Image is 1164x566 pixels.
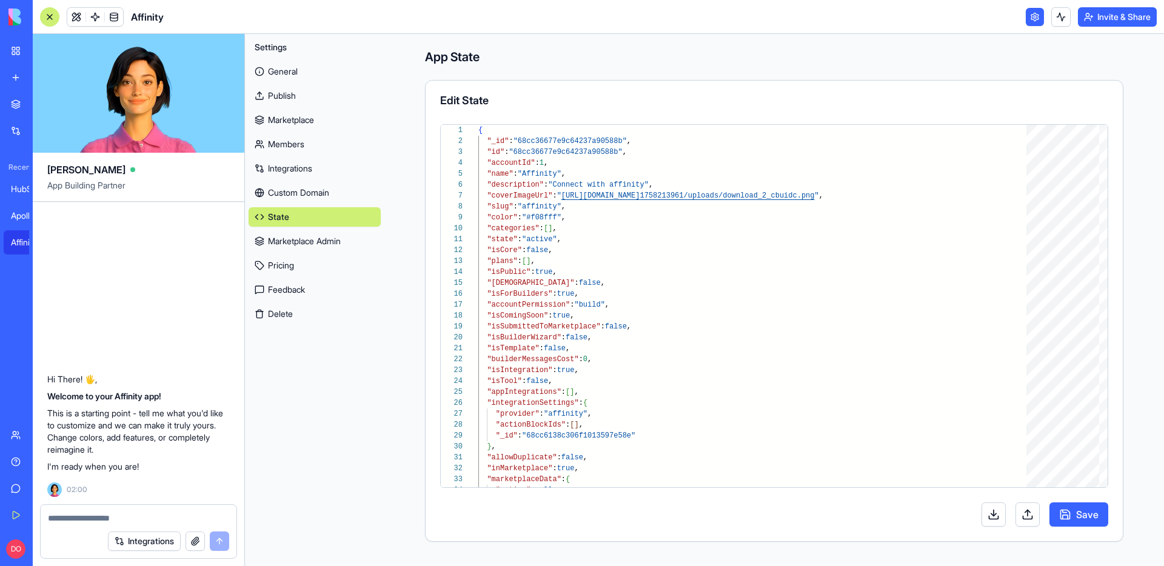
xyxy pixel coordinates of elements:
span: : [579,399,583,407]
span: : [552,366,557,375]
a: Apollo [4,204,52,228]
a: Integrations [249,159,381,178]
span: "marketplaceData" [487,475,561,484]
span: 1 [540,159,544,167]
span: "Affinity" [518,170,561,178]
span: , [649,181,653,189]
span: , [561,202,566,211]
span: : [540,410,544,418]
span: [ [544,224,548,233]
span: } [487,442,491,451]
span: "68cc36677e9c64237a90588b" [513,137,627,145]
span: true [552,311,570,320]
div: 31 [441,452,463,463]
span: : [544,181,548,189]
span: 0 [583,355,587,364]
a: Members [249,135,381,154]
div: 34 [441,485,463,496]
span: true [557,290,575,298]
span: "state" [487,235,517,244]
span: , [601,279,605,287]
div: 24 [441,376,463,387]
span: , [552,224,557,233]
span: : [552,464,557,473]
p: This is a starting point - tell me what you'd like to customize and we can make it truly yours. C... [47,407,230,456]
a: Pricing [249,256,381,275]
span: , [561,170,566,178]
a: State [249,207,381,227]
div: 2 [441,136,463,147]
div: 10 [441,223,463,234]
div: 20 [441,332,463,343]
span: 02:00 [67,485,87,494]
strong: Welcome to your Affinity app! [47,391,161,401]
span: : [504,148,509,156]
div: 29 [441,430,463,441]
span: : [513,170,518,178]
span: "accountId" [487,159,535,167]
a: Publish [249,86,381,105]
span: "rating" [496,486,531,494]
span: : [561,388,566,396]
span: , [587,355,592,364]
span: Settings [255,41,287,53]
span: : [552,191,557,200]
div: 21 [441,343,463,354]
span: "appIntegrations" [487,388,561,396]
span: : [530,268,535,276]
span: [ [566,388,570,396]
div: 28 [441,419,463,430]
span: : [522,246,526,255]
span: 1758213961/uploads/download_2_cbuidc.png [640,191,814,200]
span: [ [570,421,574,429]
span: "accountPermission" [487,301,570,309]
span: : [522,377,526,385]
span: "name" [487,170,513,178]
span: , [623,148,627,156]
div: 3 [441,147,463,158]
span: true [557,464,575,473]
span: , [579,421,583,429]
span: "actionBlockIds" [496,421,566,429]
a: Marketplace Admin [249,231,381,251]
div: 12 [441,245,463,256]
div: Affinity [11,236,45,248]
div: 17 [441,299,463,310]
span: : [579,355,583,364]
span: , [544,159,548,167]
span: "isPublic" [487,268,530,276]
span: false [566,333,587,342]
span: , [548,246,552,255]
span: "categories" [487,224,539,233]
span: , [552,486,557,494]
span: : [561,333,566,342]
span: false [526,377,548,385]
div: 27 [441,408,463,419]
span: "allowDuplicate" [487,453,557,462]
div: Apollo [11,210,45,222]
span: "_id" [487,137,509,145]
span: : [570,301,574,309]
span: { [478,126,483,135]
span: "builderMessagesCost" [487,355,578,364]
a: Marketplace [249,110,381,130]
span: , [561,213,566,222]
span: : [518,257,522,265]
button: Invite & Share [1078,7,1157,27]
span: : [557,453,561,462]
span: "description" [487,181,544,189]
span: , [605,301,609,309]
span: "isForBuilders" [487,290,552,298]
a: Custom Domain [249,183,381,202]
span: , [548,377,552,385]
div: 14 [441,267,463,278]
span: , [583,453,587,462]
button: Delete [249,304,381,324]
span: [PERSON_NAME] [47,162,125,177]
span: " [557,191,561,200]
span: "id" [487,148,504,156]
span: [URL][DOMAIN_NAME] [561,191,640,200]
span: { [566,475,570,484]
span: : [540,224,544,233]
span: ] [548,224,552,233]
